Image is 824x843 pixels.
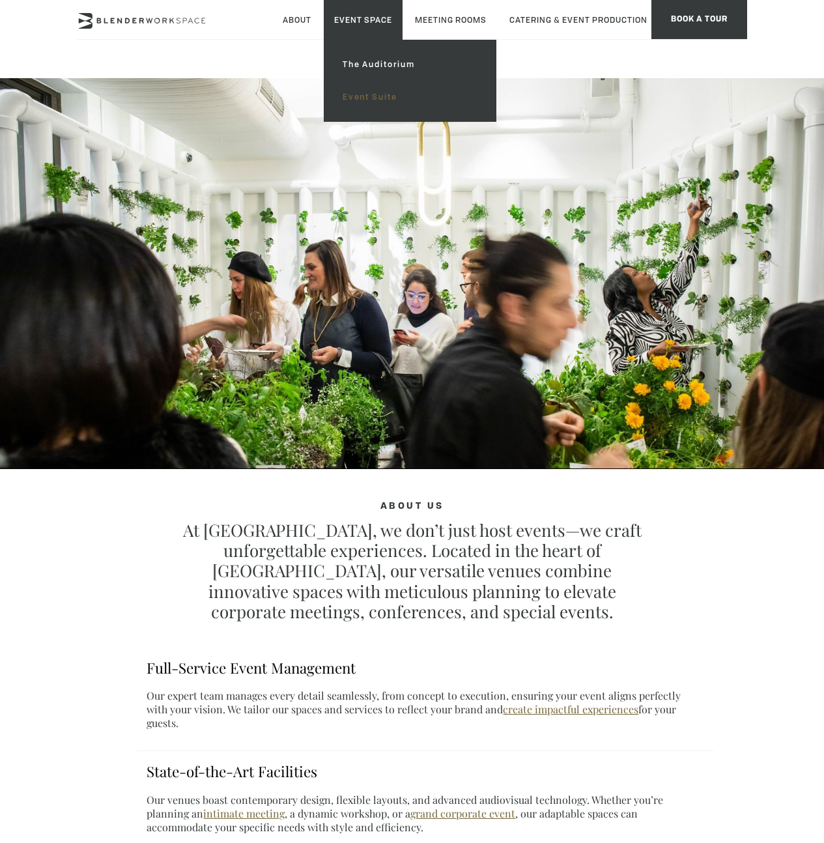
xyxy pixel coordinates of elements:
[147,689,703,730] p: Our expert team manages every detail seamlessly, from concept to execution, ensuring your event a...
[175,500,648,512] h4: About Us
[410,807,515,820] a: grand corporate event
[503,702,638,716] a: create impactful experiences
[147,762,703,782] h3: State-of-the-Art Facilities
[147,793,703,834] p: Our venues boast contemporary design, flexible layouts, and advanced audiovisual technology. Whet...
[147,658,703,678] h3: Full-Service Event Management
[332,81,488,113] a: Event Suite
[175,520,648,622] p: At [GEOGRAPHIC_DATA], we don’t just host events—we craft unforgettable experiences. Located in th...
[332,48,488,81] a: The Auditorium
[203,807,285,820] a: intimate meeting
